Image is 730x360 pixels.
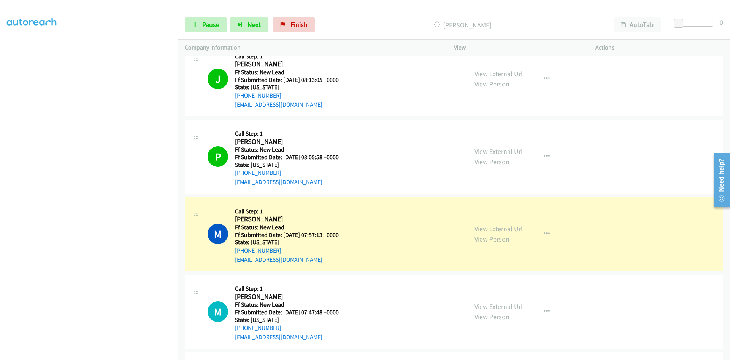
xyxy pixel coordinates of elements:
[235,309,348,316] h5: Ff Submitted Date: [DATE] 07:47:48 +0000
[235,92,281,99] a: [PHONE_NUMBER]
[235,247,281,254] a: [PHONE_NUMBER]
[474,80,509,88] a: View Person
[235,293,348,301] h2: [PERSON_NAME]
[595,43,723,52] p: Actions
[208,69,228,89] h1: J
[235,238,348,246] h5: State: [US_STATE]
[248,20,261,29] span: Next
[235,161,348,169] h5: State: [US_STATE]
[474,157,509,166] a: View Person
[235,60,348,69] h2: [PERSON_NAME]
[474,312,509,321] a: View Person
[474,224,523,233] a: View External Url
[235,146,348,154] h5: Ff Status: New Lead
[230,17,268,32] button: Next
[474,69,523,78] a: View External Url
[235,224,348,231] h5: Ff Status: New Lead
[720,17,723,27] div: 0
[208,224,228,244] h1: M
[708,150,730,210] iframe: Resource Center
[235,215,348,224] h2: [PERSON_NAME]
[273,17,315,32] a: Finish
[290,20,308,29] span: Finish
[614,17,661,32] button: AutoTab
[235,316,348,324] h5: State: [US_STATE]
[235,285,348,293] h5: Call Step: 1
[185,17,227,32] a: Pause
[235,138,348,146] h2: [PERSON_NAME]
[235,256,322,263] a: [EMAIL_ADDRESS][DOMAIN_NAME]
[454,43,582,52] p: View
[235,83,348,91] h5: State: [US_STATE]
[235,231,348,239] h5: Ff Submitted Date: [DATE] 07:57:13 +0000
[235,76,348,84] h5: Ff Submitted Date: [DATE] 08:13:05 +0000
[208,146,228,167] h1: P
[235,154,348,161] h5: Ff Submitted Date: [DATE] 08:05:58 +0000
[678,21,713,27] div: Delay between calls (in seconds)
[235,333,322,341] a: [EMAIL_ADDRESS][DOMAIN_NAME]
[235,169,281,176] a: [PHONE_NUMBER]
[202,20,219,29] span: Pause
[474,235,509,243] a: View Person
[208,301,228,322] h1: M
[235,69,348,76] h5: Ff Status: New Lead
[235,101,322,108] a: [EMAIL_ADDRESS][DOMAIN_NAME]
[185,43,440,52] p: Company Information
[235,53,348,60] h5: Call Step: 1
[235,324,281,331] a: [PHONE_NUMBER]
[235,130,348,138] h5: Call Step: 1
[474,147,523,156] a: View External Url
[325,20,600,30] p: [PERSON_NAME]
[474,302,523,311] a: View External Url
[235,301,348,309] h5: Ff Status: New Lead
[235,178,322,186] a: [EMAIL_ADDRESS][DOMAIN_NAME]
[235,208,348,215] h5: Call Step: 1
